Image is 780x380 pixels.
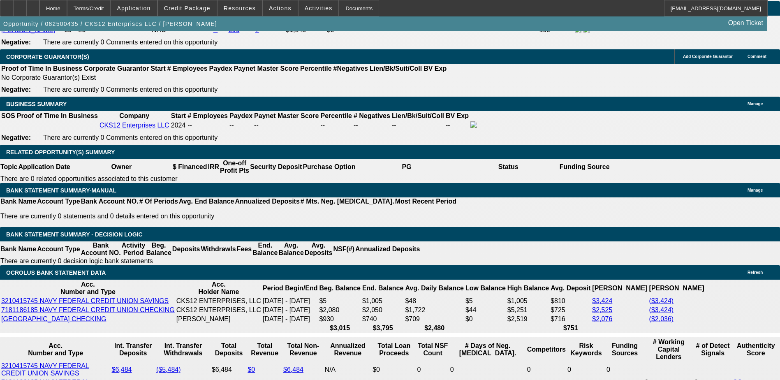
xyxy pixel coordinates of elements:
b: Company [119,112,149,119]
th: Funding Source [559,159,610,175]
th: High Balance [507,280,549,296]
th: Proof of Time In Business [16,112,98,120]
button: Actions [263,0,298,16]
th: Period Begin/End [262,280,318,296]
span: CORPORATE GUARANTOR(S) [6,53,89,60]
a: $3,424 [592,297,612,304]
a: 3210415745 NAVY FEDERAL CREDIT UNION SAVINGS [1,362,89,377]
th: # Working Capital Lenders [644,338,693,361]
th: # Of Periods [139,197,178,206]
span: RELATED OPPORTUNITY(S) SUMMARY [6,149,115,155]
b: Paydex [229,112,252,119]
td: $5 [465,297,506,305]
th: $ Financed [172,159,208,175]
th: # of Detect Signals [694,338,732,361]
td: $810 [550,297,591,305]
td: $6,484 [211,362,246,378]
td: No Corporate Guarantor(s) Exist [1,74,450,82]
th: NSF(#) [333,241,355,257]
td: [DATE] - [DATE] [262,297,318,305]
th: Total Deposits [211,338,246,361]
th: SOS [1,112,16,120]
span: Credit Package [164,5,211,12]
div: -- [320,122,352,129]
th: Proof of Time In Business [1,65,83,73]
a: [GEOGRAPHIC_DATA] CHECKING [1,315,106,322]
th: Competitors [527,338,566,361]
th: Avg. Deposit [550,280,591,296]
span: Opportunity / 082500435 / CKS12 Enterprises LLC / [PERSON_NAME] [3,21,217,27]
a: $6,484 [283,366,303,373]
th: Authenticity Score [733,338,779,361]
th: $751 [550,324,591,332]
span: OCROLUS BANK STATEMENT DATA [6,269,106,276]
th: Fees [236,241,252,257]
td: $716 [550,315,591,323]
b: Percentile [300,65,331,72]
th: Avg. Balance [278,241,304,257]
td: $0 [372,362,416,378]
th: Security Deposit [250,159,302,175]
th: Beg. Balance [319,280,361,296]
td: N/A [324,362,372,378]
a: $0 [248,366,255,373]
b: # Employees [167,65,208,72]
span: Manage [748,102,763,106]
td: $2,519 [507,315,549,323]
td: 0 [417,362,449,378]
td: CKS12 ENTERPRISES, LLC [176,306,262,314]
a: ($3,424) [649,306,674,313]
td: $2,050 [362,306,404,314]
span: There are currently 0 Comments entered on this opportunity [43,86,218,93]
th: Total Revenue [247,338,282,361]
th: End. Balance [252,241,278,257]
th: Sum of the Total NSF Count and Total Overdraft Fee Count from Ocrolus [417,338,449,361]
td: -- [445,121,469,130]
th: End. Balance [362,280,404,296]
button: Activities [299,0,339,16]
th: [PERSON_NAME] [649,280,705,296]
button: Application [111,0,157,16]
b: Negative: [1,134,31,141]
th: Avg. Daily Balance [405,280,464,296]
div: -- [254,122,319,129]
b: # Employees [187,112,228,119]
td: $709 [405,315,464,323]
span: Bank Statement Summary - Decision Logic [6,231,143,238]
td: -- [391,121,444,130]
td: $5,251 [507,306,549,314]
b: Start [150,65,165,72]
td: [PERSON_NAME] [176,315,262,323]
td: [DATE] - [DATE] [262,315,318,323]
td: $1,722 [405,306,464,314]
th: Annualized Deposits [234,197,300,206]
th: Application Date [18,159,70,175]
td: $930 [319,315,361,323]
a: 3210415745 NAVY FEDERAL CREDIT UNION SAVINGS [1,297,169,304]
th: Acc. Number and Type [1,338,111,361]
th: [PERSON_NAME] [592,280,648,296]
button: Resources [218,0,262,16]
b: Start [171,112,186,119]
b: Lien/Bk/Suit/Coll [370,65,422,72]
td: $0 [465,315,506,323]
th: Account Type [37,241,81,257]
span: Resources [224,5,256,12]
span: Actions [269,5,292,12]
td: $5 [319,297,361,305]
td: $2,080 [319,306,361,314]
th: # Mts. Neg. [MEDICAL_DATA]. [300,197,395,206]
th: Annualized Revenue [324,338,372,361]
th: $3,795 [362,324,404,332]
td: $1,005 [362,297,404,305]
b: Corporate Guarantor [84,65,149,72]
b: #Negatives [333,65,368,72]
th: Avg. Deposits [304,241,333,257]
b: Paynet Master Score [234,65,299,72]
th: $3,015 [319,324,361,332]
td: 0 [606,362,643,378]
th: Bank Account NO. [81,197,139,206]
th: Int. Transfer Deposits [111,338,155,361]
th: $2,480 [405,324,464,332]
b: BV Exp [446,112,469,119]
